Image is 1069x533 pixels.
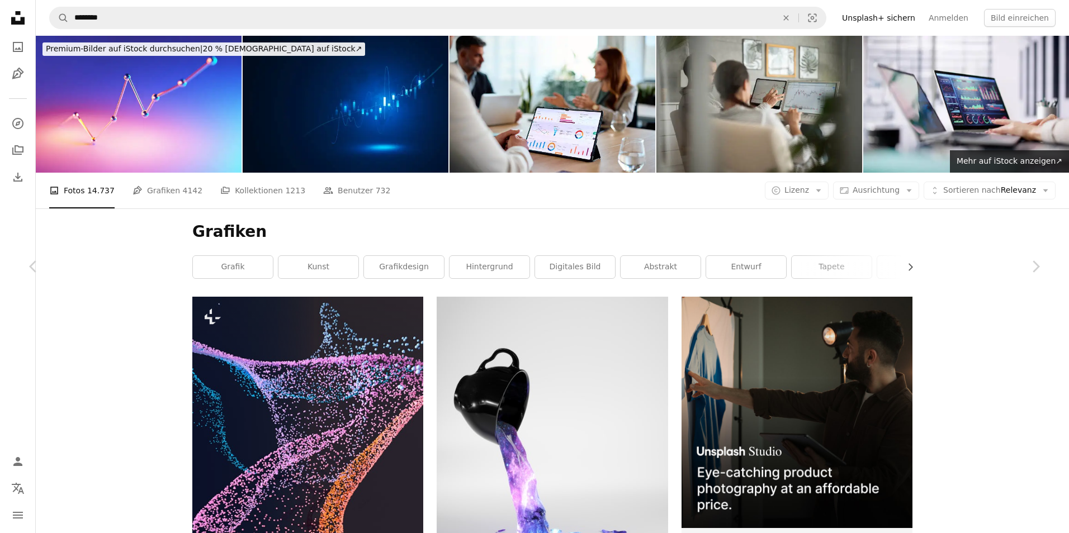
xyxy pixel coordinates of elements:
[7,450,29,473] a: Anmelden / Registrieren
[774,7,798,28] button: Löschen
[984,9,1056,27] button: Bild einreichen
[36,36,242,173] img: Einliniendiagramm, das von blauen und magentafarbenen Lichtern auf blauem und magentafarbenem Hin...
[36,36,372,63] a: Premium-Bilder auf iStock durchsuchen|20 % [DEMOGRAPHIC_DATA] auf iStock↗
[278,256,358,278] a: Kunst
[133,173,202,208] a: Grafiken 4142
[182,184,202,197] span: 4142
[7,139,29,161] a: Kollektionen
[323,173,390,208] a: Benutzer 732
[784,185,809,194] span: Lizenz
[682,297,912,527] img: file-1715714098234-25b8b4e9d8faimage
[853,185,900,194] span: Ausrichtung
[46,44,362,53] span: 20 % [DEMOGRAPHIC_DATA] auf iStock ↗
[900,256,912,278] button: Liste nach rechts verschieben
[285,184,305,197] span: 1213
[877,256,957,278] a: Muster
[765,182,829,199] button: Lizenz
[376,184,391,197] span: 732
[924,182,1056,199] button: Sortieren nachRelevanz
[922,9,975,27] a: Anmelden
[220,173,305,208] a: Kollektionen 1213
[50,7,69,28] button: Unsplash suchen
[621,256,701,278] a: abstrakt
[7,477,29,499] button: Sprache
[833,182,919,199] button: Ausrichtung
[364,256,444,278] a: Grafikdesign
[7,166,29,188] a: Bisherige Downloads
[535,256,615,278] a: Digitales Bild
[863,36,1069,173] img: Data Analyst Using Data Analytics KPI
[7,63,29,85] a: Grafiken
[437,465,668,475] a: eine violette und blaue Flüssigkeit, die aus einem schwarzen Behälter strömt
[656,36,862,173] img: Investing in Stocks. Couple Trading Together.
[1002,213,1069,320] a: Weiter
[943,185,1036,196] span: Relevanz
[799,7,826,28] button: Visuelle Suche
[957,156,1062,165] span: Mehr auf iStock anzeigen ↗
[792,256,872,278] a: Tapete
[706,256,786,278] a: Entwurf
[46,44,203,53] span: Premium-Bilder auf iStock durchsuchen |
[192,222,912,242] h1: Grafiken
[193,256,273,278] a: Grafik
[7,36,29,58] a: Fotos
[7,112,29,135] a: Entdecken
[7,504,29,526] button: Menü
[243,36,448,173] img: Strategie, Aktienchart, Finanzdiagramm, Analyse, Markt, Austausch auf Wachstum, Geschäft, Technol...
[950,150,1069,173] a: Mehr auf iStock anzeigen↗
[835,9,922,27] a: Unsplash+ sichern
[192,497,423,507] a: Ein buntes Bild des Körpers einer Frau mit Punkten überall;
[943,185,1001,194] span: Sortieren nach
[49,7,826,29] form: Finden Sie Bildmaterial auf der ganzen Webseite
[450,36,655,173] img: Das Business-Team analysiert Finanzdaten auf einem digitalen Tablet während eines Meetings
[450,256,529,278] a: Hintergrund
